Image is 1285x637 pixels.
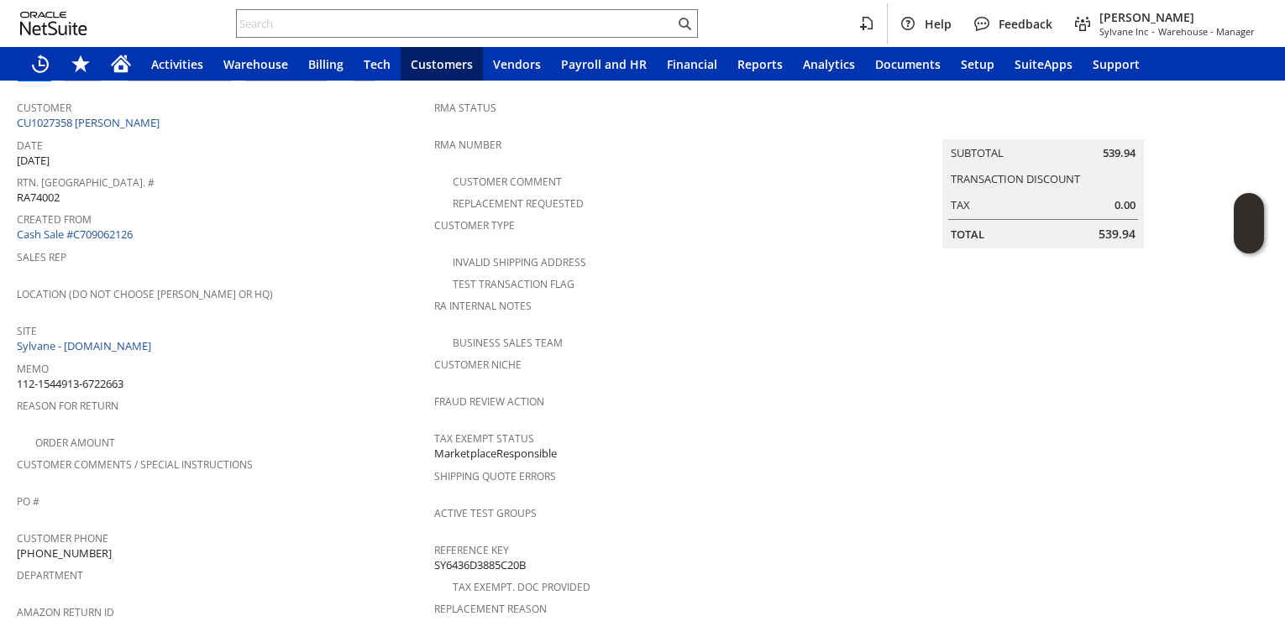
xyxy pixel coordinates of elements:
[17,101,71,115] a: Customer
[434,358,522,372] a: Customer Niche
[35,436,115,450] a: Order Amount
[453,175,562,189] a: Customer Comment
[1234,193,1264,253] iframe: Click here to launch Oracle Guided Learning Help Panel
[434,431,534,446] a: Tax Exempt Status
[1099,25,1148,38] span: Sylvane Inc
[875,56,941,72] span: Documents
[999,16,1052,32] span: Feedback
[1099,226,1136,243] span: 539.94
[17,250,66,264] a: Sales Rep
[17,212,92,227] a: Created From
[17,531,108,546] a: Customer Phone
[434,299,532,313] a: RA Internal Notes
[17,546,112,561] span: [PHONE_NUMBER]
[1004,47,1083,81] a: SuiteApps
[453,277,574,291] a: Test Transaction Flag
[17,605,114,619] a: Amazon Return ID
[1158,25,1255,38] span: Warehouse - Manager
[1115,197,1136,213] span: 0.00
[493,56,541,72] span: Vendors
[401,47,483,81] a: Customers
[951,145,1004,160] a: Subtotal
[434,543,509,557] a: Reference Key
[1103,145,1136,161] span: 539.94
[434,506,537,520] a: Active Test Groups
[17,153,50,169] span: [DATE]
[551,47,657,81] a: Payroll and HR
[60,47,101,81] div: Shortcuts
[17,376,123,392] span: 112-1544913-6722663
[434,469,556,483] a: Shipping Quote Errors
[364,56,391,72] span: Tech
[434,557,526,573] span: SY6436D3885C20B
[453,336,563,350] a: Business Sales Team
[17,362,49,376] a: Memo
[942,112,1144,139] caption: Summary
[17,287,273,301] a: Location (Do Not Choose [PERSON_NAME] or HQ)
[17,338,155,353] a: Sylvane - [DOMAIN_NAME]
[71,54,91,74] svg: Shortcuts
[30,54,50,74] svg: Recent Records
[951,171,1080,186] a: Transaction Discount
[17,324,37,338] a: Site
[434,218,515,232] a: Customer Type
[925,16,952,32] span: Help
[961,56,994,72] span: Setup
[237,13,674,34] input: Search
[17,457,253,472] a: Customer Comments / Special Instructions
[411,56,473,72] span: Customers
[865,47,951,81] a: Documents
[674,13,695,34] svg: Search
[951,197,970,212] a: Tax
[101,47,141,81] a: Home
[793,47,865,81] a: Analytics
[141,47,213,81] a: Activities
[434,394,544,409] a: Fraud Review Action
[434,101,496,115] a: RMA Status
[17,115,164,130] a: CU1027358 [PERSON_NAME]
[803,56,855,72] span: Analytics
[951,227,984,242] a: Total
[17,175,155,190] a: Rtn. [GEOGRAPHIC_DATA]. #
[1099,9,1255,25] span: [PERSON_NAME]
[20,12,87,35] svg: logo
[561,56,647,72] span: Payroll and HR
[17,399,118,413] a: Reason For Return
[727,47,793,81] a: Reports
[298,47,354,81] a: Billing
[1093,56,1140,72] span: Support
[667,56,717,72] span: Financial
[151,56,203,72] span: Activities
[483,47,551,81] a: Vendors
[453,196,584,211] a: Replacement Requested
[17,190,60,206] span: RA74002
[657,47,727,81] a: Financial
[17,227,133,242] a: Cash Sale #C709062126
[434,602,547,616] a: Replacement reason
[308,56,344,72] span: Billing
[354,47,401,81] a: Tech
[20,47,60,81] a: Recent Records
[1083,47,1150,81] a: Support
[111,54,131,74] svg: Home
[223,56,288,72] span: Warehouse
[1234,224,1264,254] span: Oracle Guided Learning Widget. To move around, please hold and drag
[1151,25,1155,38] span: -
[737,56,783,72] span: Reports
[17,568,83,582] a: Department
[453,580,590,594] a: Tax Exempt. Doc Provided
[434,446,557,462] span: MarketplaceResponsible
[1015,56,1073,72] span: SuiteApps
[453,255,586,269] a: Invalid Shipping Address
[951,47,1004,81] a: Setup
[434,138,501,152] a: RMA Number
[213,47,298,81] a: Warehouse
[17,138,43,153] a: Date
[17,494,39,509] a: PO #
